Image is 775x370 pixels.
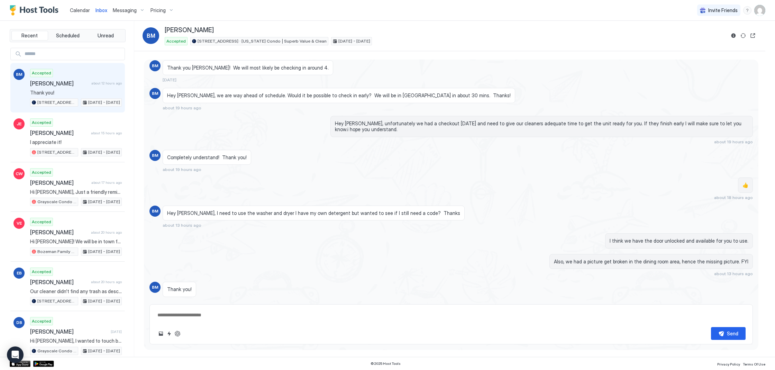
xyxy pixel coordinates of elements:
span: Invite Friends [708,7,738,13]
span: [STREET_ADDRESS] · [US_STATE] Condo | Superb Value & Clean [37,99,76,106]
div: User profile [754,5,765,16]
span: Hey [PERSON_NAME], I need to use the washer and dryer I have my own detergent but wanted to see i... [167,210,460,216]
span: Hi [PERSON_NAME]! We will be in town for our niece’s wedding. We can’t wait to stay in your home! [30,238,122,245]
span: Our cleaner didn’t find any trash as described but she did make sure everything was extra clean j... [30,288,122,295]
span: [STREET_ADDRESS] · [GEOGRAPHIC_DATA] Condo - Great Location & Clean [37,298,76,304]
a: Host Tools Logo [10,5,62,16]
span: about 19 hours ago [714,139,753,144]
span: JE [17,121,21,127]
span: [DATE] - [DATE] [88,99,120,106]
span: [DATE] [111,330,122,334]
span: [DATE] - [DATE] [338,38,370,44]
a: Terms Of Use [743,360,765,367]
span: BM [152,90,158,97]
span: [PERSON_NAME] [30,328,108,335]
a: Inbox [95,7,107,14]
span: Grayscale Condo [STREET_ADDRESS] · Clean [GEOGRAPHIC_DATA] Condo - Best Value, Great Sleep [37,199,76,205]
span: [DATE] - [DATE] [88,249,120,255]
span: [PERSON_NAME] [30,229,88,236]
button: Send [711,327,746,340]
span: Hey [PERSON_NAME], unfortunately we had a checkout [DATE] and need to give our cleaners adequate ... [335,120,748,133]
span: Accepted [32,70,51,76]
div: tab-group [10,29,126,42]
span: Accepted [32,219,51,225]
a: App Store [10,361,30,367]
span: about 13 hours ago [714,271,753,276]
span: [STREET_ADDRESS] · [US_STATE] Condo | Superb Value & Clean [198,38,327,44]
span: [PERSON_NAME] [165,26,214,34]
span: I think we have the door unlocked and available for you to use. [610,238,748,244]
span: about 18 hours ago [714,195,753,200]
span: Hi [PERSON_NAME], I wanted to touch base and give you some more information about your stay. You ... [30,338,122,344]
span: about 13 hours ago [163,223,201,228]
span: I appreciate it! [30,139,122,145]
span: BM [152,152,158,159]
span: 👍 [742,182,748,188]
span: BM [152,208,158,214]
span: Also, we had a picture get broken in the dining room area, hence the missing picture. FYI [554,259,748,265]
span: about 17 hours ago [91,180,122,185]
span: © 2025 Host Tools [371,361,401,366]
span: Accepted [32,269,51,275]
button: ChatGPT Auto Reply [173,330,182,338]
a: Calendar [70,7,90,14]
span: about 19 hours ago [163,167,201,172]
span: [DATE] - [DATE] [88,149,120,155]
span: [STREET_ADDRESS] · [US_STATE] Condo | Superb Value & Clean [37,149,76,155]
span: [DATE] - [DATE] [88,348,120,354]
span: BM [152,63,158,69]
span: Accepted [166,38,186,44]
span: Terms Of Use [743,362,765,366]
span: Unread [98,33,114,39]
span: Messaging [113,7,137,13]
button: Recent [11,31,48,40]
span: BM [147,31,155,40]
span: Hi [PERSON_NAME], Just a friendly reminder that your check-out is [DATE] at 11AM. We would love i... [30,189,122,195]
span: Hey [PERSON_NAME], we are way ahead of schedule. Would it be possible to check in early? We will ... [167,92,511,99]
span: Grayscale Condo [STREET_ADDRESS] · Clean [GEOGRAPHIC_DATA] Condo - Best Value, Great Sleep [37,348,76,354]
a: Google Play Store [33,361,54,367]
span: Recent [21,33,38,39]
span: [DATE] - [DATE] [88,298,120,304]
span: Accepted [32,169,51,175]
span: about 12 hours ago [91,81,122,85]
span: Completely understand! Thank you! [167,154,247,161]
span: Thank you [PERSON_NAME]! We will most likely be checking in around 4. [167,65,329,71]
span: [DATE] [163,77,176,82]
button: Sync reservation [739,31,747,40]
span: DB [16,319,22,326]
span: about 15 hours ago [91,131,122,135]
span: [PERSON_NAME] [30,80,89,87]
button: Scheduled [49,31,86,40]
span: BM [152,284,158,290]
span: CW [16,171,23,177]
button: Unread [87,31,124,40]
button: Quick reply [165,330,173,338]
span: Accepted [32,318,51,324]
span: [PERSON_NAME] [30,179,89,186]
span: [DATE] - [DATE] [88,199,120,205]
span: Thank you! [30,90,122,96]
span: Thank you! [167,286,192,292]
button: Upload image [157,330,165,338]
div: menu [743,6,751,15]
span: VE [17,220,22,226]
button: Open reservation [749,31,757,40]
span: BM [16,71,22,78]
span: Accepted [32,119,51,126]
span: [PERSON_NAME] [30,279,88,286]
span: Privacy Policy [717,362,740,366]
span: about 20 hours ago [91,230,122,235]
span: about 19 hours ago [163,105,201,110]
span: Pricing [151,7,166,13]
input: Input Field [22,48,125,60]
a: Privacy Policy [717,360,740,367]
span: Scheduled [56,33,80,39]
span: Inbox [95,7,107,13]
span: about 20 hours ago [91,280,122,284]
button: Reservation information [729,31,738,40]
span: Bozeman Family Rancher [37,249,76,255]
